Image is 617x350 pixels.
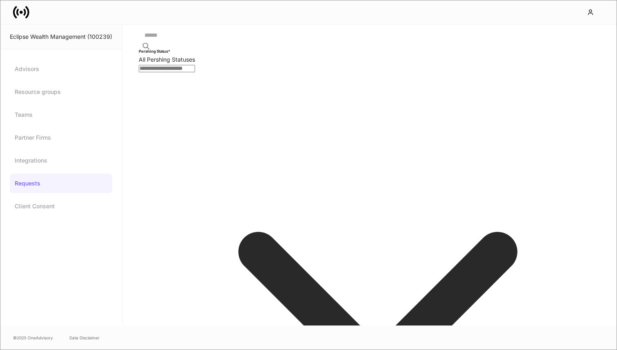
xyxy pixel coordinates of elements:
div: All Pershing Statuses [139,56,617,64]
a: Resource groups [10,82,112,102]
h6: Pershing Status [139,47,170,56]
a: Integrations [10,151,112,170]
a: Partner Firms [10,128,112,147]
a: Requests [10,174,112,193]
a: Advisors [10,59,112,79]
a: Data Disclaimer [69,334,100,341]
span: © 2025 OneAdvisory [13,334,53,341]
a: Client Consent [10,196,112,216]
div: Eclipse Wealth Management (100239) [10,33,112,41]
a: Teams [10,105,112,125]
